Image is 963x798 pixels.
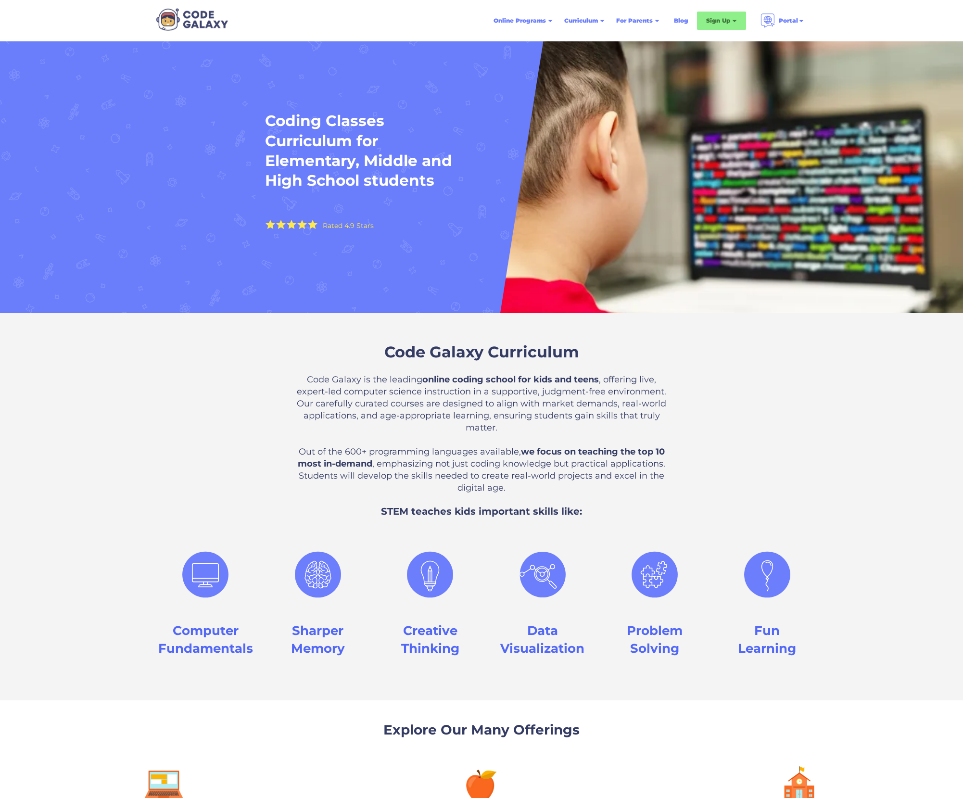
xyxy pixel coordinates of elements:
[297,220,307,229] img: Yellow Star - the Code Galaxy
[779,16,798,25] div: Portal
[276,220,286,229] img: Yellow Star - the Code Galaxy
[296,374,667,494] p: Code Galaxy is the leading , offering live, expert-led computer science instruction in a supporti...
[291,622,345,657] h3: Sharper Memory
[616,16,653,25] div: For Parents
[381,506,582,517] span: STEM teaches kids important skills like:
[383,720,580,740] h2: Explore Our Many Offerings
[158,622,253,657] h3: Computer Fundamentals
[627,622,683,657] h3: Problem Solving
[494,16,546,25] div: Online Programs
[422,374,599,385] strong: online coding school for kids and teens
[500,622,584,657] h3: Data Visualization
[706,16,730,25] div: Sign Up
[287,220,296,229] img: Yellow Star - the Code Galaxy
[265,111,457,190] h1: Coding Classes Curriculum for Elementary, Middle and High School students
[668,12,694,29] a: Blog
[308,220,317,229] img: Yellow Star - the Code Galaxy
[323,222,374,229] div: Rated 4.9 Stars
[738,622,796,657] h3: Fun Learning
[266,220,275,229] img: Yellow Star - the Code Galaxy
[564,16,598,25] div: Curriculum
[401,622,459,657] h3: Creative Thinking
